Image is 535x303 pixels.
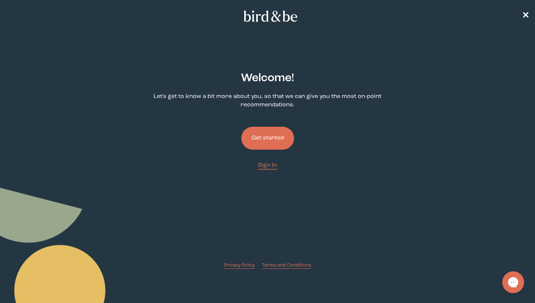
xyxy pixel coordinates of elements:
a: Sign In [258,161,277,170]
span: ✕ [522,12,529,20]
a: Privacy Policy [224,262,255,269]
a: Get started [241,115,294,161]
a: ✕ [522,10,529,23]
a: Terms and Conditions [262,262,311,269]
p: Let's get to know a bit more about you, so that we can give you the most on-point recommendations. [140,93,396,109]
button: Get started [241,127,294,150]
iframe: Gorgias live chat messenger [499,269,528,296]
h2: Welcome ! [241,70,294,87]
span: Sign In [258,162,277,168]
span: Terms and Conditions [262,263,311,268]
span: Privacy Policy [224,263,255,268]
